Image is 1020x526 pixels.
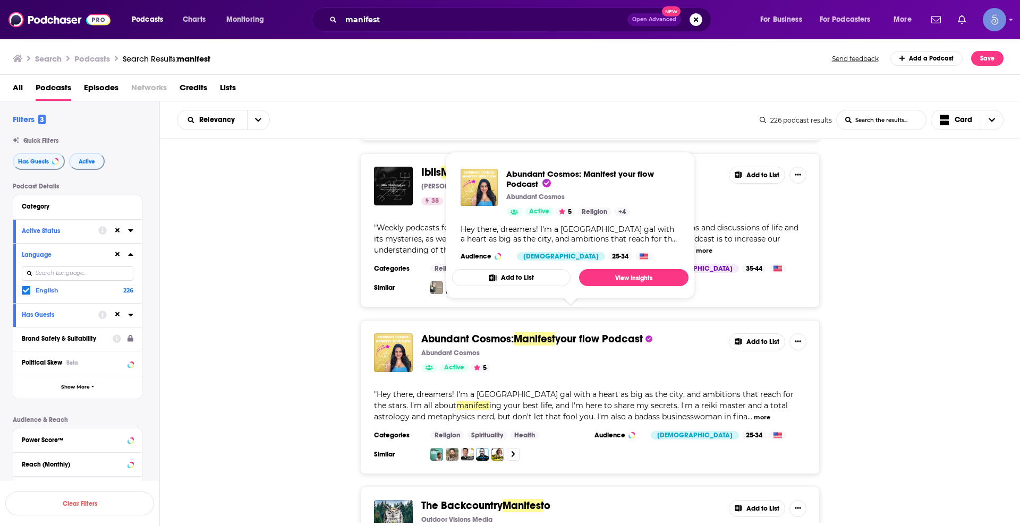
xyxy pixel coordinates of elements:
button: open menu [124,11,177,28]
div: [DEMOGRAPHIC_DATA] [651,264,739,273]
button: Show profile menu [983,8,1006,31]
img: Iblis Manifestations [374,167,413,205]
input: Search Language... [22,266,133,281]
a: Religion [430,264,464,273]
p: Audience & Reach [13,416,142,424]
button: Show More [13,375,142,399]
a: +4 [614,208,630,216]
h3: Audience [594,431,642,439]
img: Huberman Lab [476,448,489,461]
button: Add to List [452,269,571,286]
button: more [754,413,770,422]
button: open menu [813,11,886,28]
span: Quick Filters [23,137,58,144]
span: ing your best life, and I'm here to share my secrets. I'm a reiki master and a total astrology an... [374,401,788,421]
span: Lists [220,79,236,101]
img: Abundant Cosmos: Manifest your flow Podcast [461,169,498,206]
button: Brand Safety & Suitability [22,332,113,345]
button: Clear Filters [5,491,154,515]
span: Hey there, dreamers! I'm a [GEOGRAPHIC_DATA] gal with a heart as big as the city, and ambitions t... [374,390,794,410]
div: 35-44 [742,264,767,273]
a: 38 [421,197,443,205]
span: Iblis [421,166,441,179]
a: The Mel Robbins Podcast [491,448,504,461]
span: Manifest [514,332,555,346]
img: The Bible in a Year (with Fr. Mike Schmitz) [461,448,474,461]
p: Podcast Details [13,183,142,190]
a: Search Results:manifest [123,54,210,64]
img: User Profile [983,8,1006,31]
span: Monitoring [226,12,264,27]
h3: Search [35,54,62,64]
img: On Purpose with Jay Shetty [446,448,458,461]
div: Category [22,203,126,210]
button: Language [22,248,113,261]
span: For Podcasters [820,12,871,27]
p: [PERSON_NAME] [421,182,474,191]
button: more [696,246,712,255]
span: Manifest [441,166,482,179]
button: 5 [556,208,575,216]
span: Abundant Cosmos: [421,332,514,346]
img: Abundant Cosmos: Manifest your flow Podcast [374,333,413,372]
button: Active Status [22,224,98,237]
span: The Backcountry [421,499,503,512]
a: Episodes [84,79,118,101]
a: Credits [180,79,207,101]
img: Podchaser - Follow, Share and Rate Podcasts [8,10,110,30]
a: Let's Be Cleere [430,281,443,294]
span: Charts [183,12,206,27]
span: More [894,12,912,27]
a: Health [510,431,539,439]
span: Has Guests [18,159,49,165]
h3: Podcasts [74,54,110,64]
h3: Categories [374,264,422,273]
span: Active [79,159,95,165]
span: Weekly podcasts featuring guests and solo episodes, with heavy focus on observations and discussi... [374,223,798,255]
button: Show More Button [789,167,806,184]
input: Search podcasts, credits, & more... [341,11,627,28]
img: Feel Better, Live More with Dr Rangan Chatterjee [430,448,443,461]
span: 3 [38,115,46,124]
div: 226 podcast results [760,116,832,124]
span: Relevancy [199,116,239,124]
div: Power Score™ [22,436,124,444]
span: Active [444,363,464,373]
span: Podcasts [36,79,71,101]
button: Add to List [729,167,785,184]
span: Card [955,116,972,124]
button: Show More Button [789,500,806,517]
div: Search podcasts, credits, & more... [322,7,721,32]
span: Podcasts [132,12,163,27]
button: Active [69,153,105,170]
button: open menu [219,11,278,28]
button: open menu [247,110,269,130]
button: Has Guests [22,308,98,321]
button: Choose View [931,110,1004,130]
button: Open AdvancedNew [627,13,681,26]
h2: Choose List sort [177,110,270,130]
div: Brand Safety & Suitability [22,335,106,342]
a: Show notifications dropdown [954,11,970,29]
h3: Similar [374,283,422,292]
button: open menu [886,11,925,28]
span: Show More [61,384,90,390]
div: [DEMOGRAPHIC_DATA] [651,431,739,439]
a: Active [525,208,554,216]
div: Hey there, dreamers! I'm a [GEOGRAPHIC_DATA] gal with a heart as big as the city, and ambitions t... [461,225,680,244]
span: Political Skew [22,359,62,366]
button: Has Guests [13,153,65,170]
a: View Insights [579,269,688,286]
p: Outdoor Visions Media [421,515,492,524]
a: All [13,79,23,101]
div: Reach (Monthly) [22,461,124,468]
button: 5 [471,364,490,372]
